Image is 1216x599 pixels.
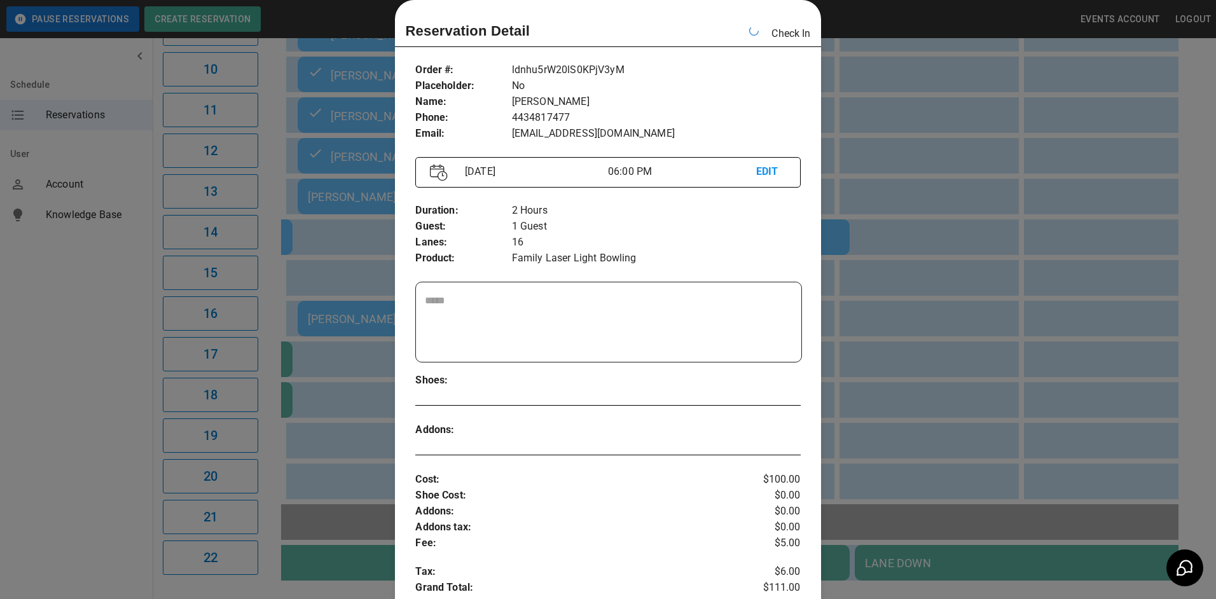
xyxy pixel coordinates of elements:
[405,20,530,41] p: Reservation Detail
[415,373,511,389] p: Shoes :
[415,580,736,599] p: Grand Total :
[460,164,608,179] p: [DATE]
[415,235,511,251] p: Lanes :
[415,203,511,219] p: Duration :
[736,535,801,551] p: $5.00
[608,164,756,179] p: 06:00 PM
[512,110,801,126] p: 4434817477
[415,126,511,142] p: Email :
[415,535,736,551] p: Fee :
[415,78,511,94] p: Placeholder :
[415,564,736,580] p: Tax :
[415,422,511,438] p: Addons :
[415,472,736,488] p: Cost :
[512,94,801,110] p: [PERSON_NAME]
[771,26,810,41] p: Check In
[736,488,801,504] p: $0.00
[415,504,736,520] p: Addons :
[430,164,448,181] img: Vector
[512,251,801,266] p: Family Laser Light Bowling
[415,62,511,78] p: Order # :
[512,78,801,94] p: No
[415,219,511,235] p: Guest :
[512,235,801,251] p: 16
[415,94,511,110] p: Name :
[736,580,801,599] p: $111.00
[736,504,801,520] p: $0.00
[736,564,801,580] p: $6.00
[756,164,786,180] p: EDIT
[415,110,511,126] p: Phone :
[415,251,511,266] p: Product :
[415,520,736,535] p: Addons tax :
[736,472,801,488] p: $100.00
[415,488,736,504] p: Shoe Cost :
[736,520,801,535] p: $0.00
[512,219,801,235] p: 1 Guest
[512,203,801,219] p: 2 Hours
[512,62,801,78] p: ldnhu5rW20lS0KPjV3yM
[512,126,801,142] p: [EMAIL_ADDRESS][DOMAIN_NAME]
